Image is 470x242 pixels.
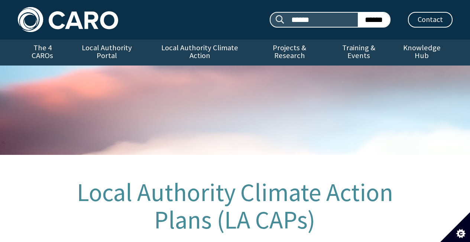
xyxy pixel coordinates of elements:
[147,39,253,66] a: Local Authority Climate Action
[408,12,453,28] a: Contact
[253,39,326,66] a: Projects & Research
[55,179,415,234] h1: Local Authority Climate Action Plans (LA CAPs)
[326,39,391,66] a: Training & Events
[18,39,67,66] a: The 4 CAROs
[391,39,452,66] a: Knowledge Hub
[18,7,118,32] img: Caro logo
[440,212,470,242] button: Set cookie preferences
[67,39,147,66] a: Local Authority Portal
